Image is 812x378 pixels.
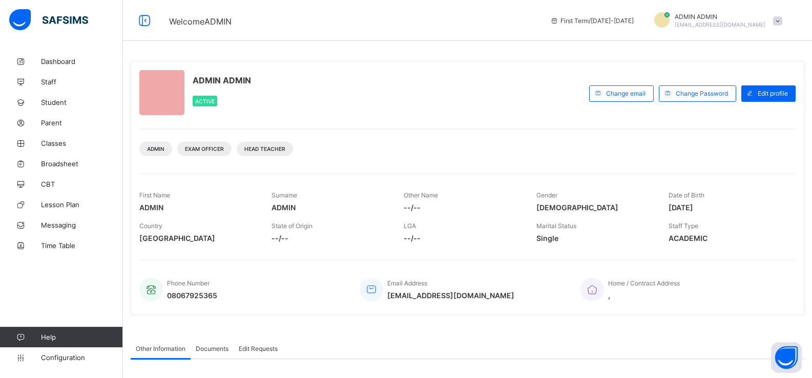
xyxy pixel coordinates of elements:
[669,222,698,230] span: Staff Type
[139,222,162,230] span: Country
[41,160,123,168] span: Broadsheet
[193,75,251,85] span: ADMIN ADMIN
[167,279,210,287] span: Phone Number
[41,201,123,209] span: Lesson Plan
[41,180,123,188] span: CBT
[41,119,123,127] span: Parent
[536,222,576,230] span: Marital Status
[41,353,122,362] span: Configuration
[139,234,256,242] span: [GEOGRAPHIC_DATA]
[136,345,185,352] span: Other Information
[272,203,388,212] span: ADMIN
[608,279,680,287] span: Home / Contract Address
[669,203,785,212] span: [DATE]
[41,221,123,229] span: Messaging
[272,222,313,230] span: State of Origin
[41,57,123,65] span: Dashboard
[196,345,228,352] span: Documents
[239,345,278,352] span: Edit Requests
[404,234,520,242] span: --/--
[244,146,285,152] span: Head Teacher
[675,21,765,28] span: [EMAIL_ADDRESS][DOMAIN_NAME]
[169,16,232,27] span: Welcome ADMIN
[41,139,123,147] span: Classes
[404,222,416,230] span: LGA
[195,98,215,104] span: Active
[608,291,680,300] span: ,
[536,203,653,212] span: [DEMOGRAPHIC_DATA]
[387,291,514,300] span: [EMAIL_ADDRESS][DOMAIN_NAME]
[272,191,297,199] span: Surname
[404,191,438,199] span: Other Name
[606,90,646,97] span: Change email
[669,234,785,242] span: ACADEMIC
[167,291,217,300] span: 08067925365
[644,12,787,29] div: ADMINADMIN
[387,279,427,287] span: Email Address
[139,191,170,199] span: First Name
[41,78,123,86] span: Staff
[41,241,123,250] span: Time Table
[139,203,256,212] span: ADMIN
[41,98,123,106] span: Student
[147,146,164,152] span: Admin
[9,9,88,31] img: safsims
[676,90,728,97] span: Change Password
[41,333,122,341] span: Help
[536,191,557,199] span: Gender
[272,234,388,242] span: --/--
[758,90,788,97] span: Edit profile
[536,234,653,242] span: Single
[771,342,802,373] button: Open asap
[550,17,634,25] span: session/term information
[404,203,520,212] span: --/--
[185,146,224,152] span: Exam Officer
[669,191,704,199] span: Date of Birth
[675,13,765,20] span: ADMIN ADMIN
